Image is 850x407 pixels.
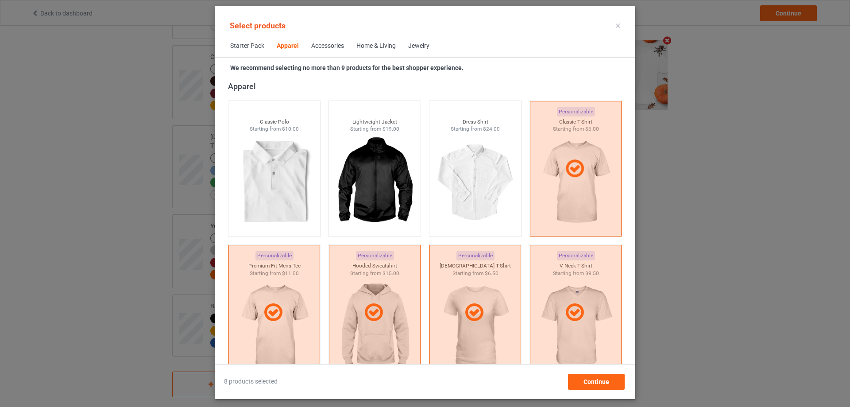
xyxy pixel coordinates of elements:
strong: We recommend selecting no more than 9 products for the best shopper experience. [230,64,464,71]
span: Starter Pack [224,35,270,57]
div: Home & Living [356,42,396,50]
span: $10.00 [282,126,299,132]
span: 8 products selected [224,377,278,386]
div: Apparel [228,81,626,91]
span: Continue [583,378,609,385]
div: Starting from [228,125,321,133]
div: Starting from [329,125,421,133]
div: Jewelry [408,42,429,50]
div: Apparel [277,42,299,50]
span: Select products [230,21,286,30]
div: Lightweight Jacket [329,118,421,126]
div: Continue [568,374,625,390]
div: Starting from [429,125,522,133]
div: Dress Shirt [429,118,522,126]
span: $24.00 [483,126,500,132]
img: regular.jpg [235,133,314,232]
div: Accessories [311,42,344,50]
img: regular.jpg [335,133,414,232]
div: Classic Polo [228,118,321,126]
img: regular.jpg [436,133,515,232]
span: $19.00 [382,126,399,132]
